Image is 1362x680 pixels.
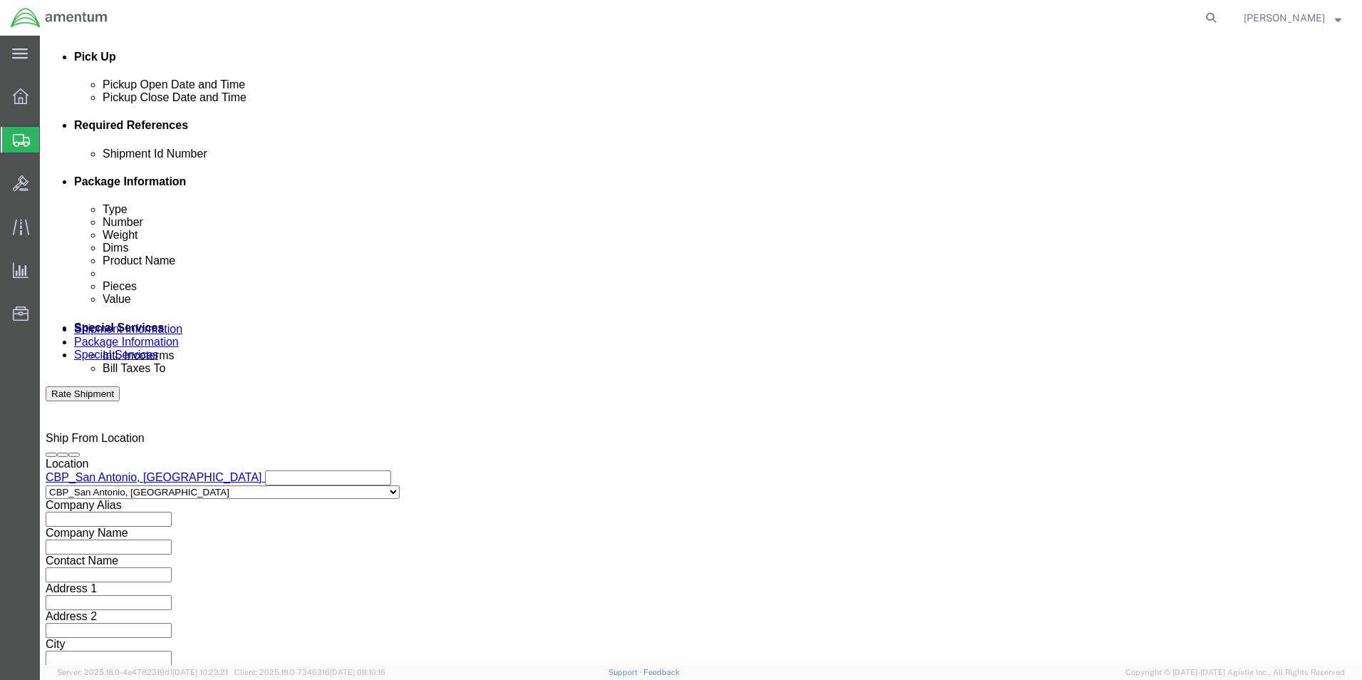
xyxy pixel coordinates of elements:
span: Server: 2025.18.0-4e47823f9d1 [57,668,228,676]
iframe: FS Legacy Container [40,36,1362,665]
span: [DATE] 08:10:16 [330,668,385,676]
span: [DATE] 10:23:21 [172,668,228,676]
span: ALISON GODOY [1244,10,1325,26]
a: Feedback [643,668,680,676]
span: Copyright © [DATE]-[DATE] Agistix Inc., All Rights Reserved [1126,666,1345,679]
button: [PERSON_NAME] [1243,9,1342,26]
img: logo [10,7,108,29]
a: Support [608,668,644,676]
span: Client: 2025.18.0-7346316 [234,668,385,676]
